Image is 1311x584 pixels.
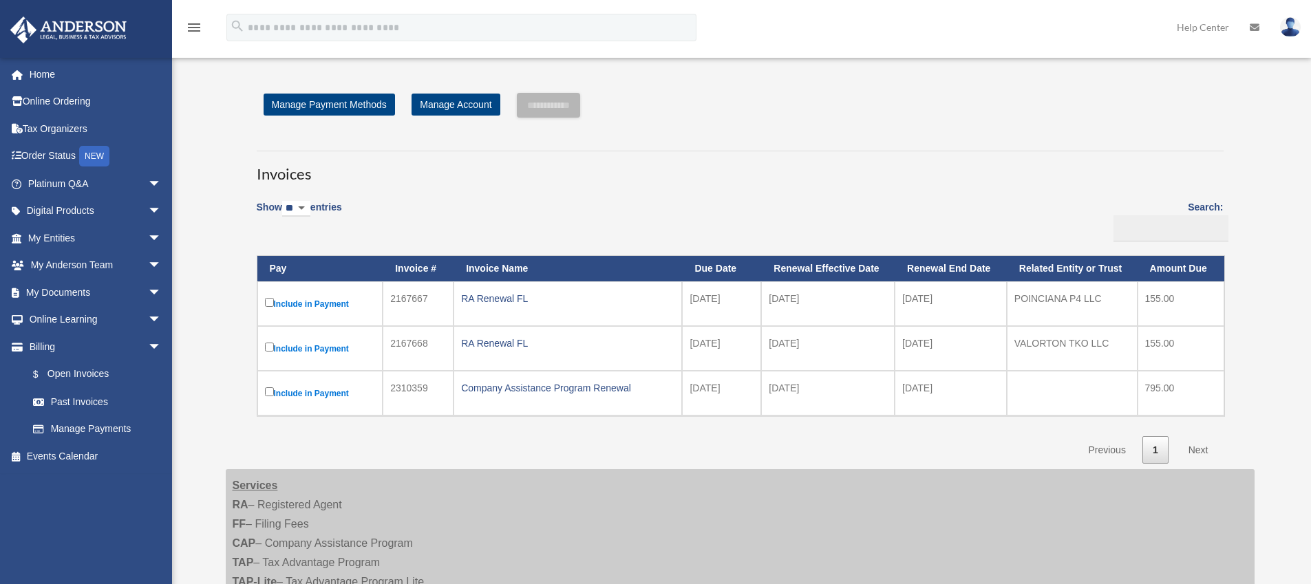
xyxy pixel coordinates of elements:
[148,170,175,198] span: arrow_drop_down
[265,385,376,402] label: Include in Payment
[257,199,342,230] label: Show entries
[383,256,454,281] th: Invoice #: activate to sort column ascending
[1007,256,1138,281] th: Related Entity or Trust: activate to sort column ascending
[10,306,182,334] a: Online Learningarrow_drop_down
[19,360,169,389] a: $Open Invoices
[1142,436,1169,464] a: 1
[10,115,182,142] a: Tax Organizers
[895,371,1007,415] td: [DATE]
[265,340,376,357] label: Include in Payment
[257,151,1224,185] h3: Invoices
[761,371,895,415] td: [DATE]
[148,306,175,334] span: arrow_drop_down
[265,343,274,352] input: Include in Payment
[1138,371,1224,415] td: 795.00
[895,326,1007,371] td: [DATE]
[461,334,674,353] div: RA Renewal FL
[257,256,383,281] th: Pay: activate to sort column descending
[412,94,500,116] a: Manage Account
[230,19,245,34] i: search
[761,281,895,326] td: [DATE]
[233,479,278,491] strong: Services
[10,279,182,306] a: My Documentsarrow_drop_down
[10,197,182,225] a: Digital Productsarrow_drop_down
[682,281,761,326] td: [DATE]
[895,256,1007,281] th: Renewal End Date: activate to sort column ascending
[265,298,274,307] input: Include in Payment
[282,201,310,217] select: Showentries
[148,279,175,307] span: arrow_drop_down
[233,537,256,549] strong: CAP
[10,61,182,88] a: Home
[682,326,761,371] td: [DATE]
[148,224,175,252] span: arrow_drop_down
[1138,256,1224,281] th: Amount Due: activate to sort column ascending
[19,415,175,443] a: Manage Payments
[19,388,175,415] a: Past Invoices
[895,281,1007,326] td: [DATE]
[1138,326,1224,371] td: 155.00
[79,146,109,166] div: NEW
[10,142,182,171] a: Order StatusNEW
[383,281,454,326] td: 2167667
[461,378,674,398] div: Company Assistance Program Renewal
[148,252,175,280] span: arrow_drop_down
[10,442,182,470] a: Events Calendar
[265,295,376,312] label: Include in Payment
[233,556,254,568] strong: TAP
[383,371,454,415] td: 2310359
[10,170,182,197] a: Platinum Q&Aarrow_drop_down
[10,333,175,360] a: Billingarrow_drop_down
[148,197,175,226] span: arrow_drop_down
[10,252,182,279] a: My Anderson Teamarrow_drop_down
[186,19,202,36] i: menu
[1007,326,1138,371] td: VALORTON TKO LLC
[233,499,248,510] strong: RA
[10,224,182,252] a: My Entitiesarrow_drop_down
[1178,436,1219,464] a: Next
[1280,17,1301,37] img: User Pic
[383,326,454,371] td: 2167668
[1078,436,1136,464] a: Previous
[454,256,682,281] th: Invoice Name: activate to sort column ascending
[264,94,395,116] a: Manage Payment Methods
[461,289,674,308] div: RA Renewal FL
[6,17,131,43] img: Anderson Advisors Platinum Portal
[10,88,182,116] a: Online Ordering
[233,518,246,530] strong: FF
[1138,281,1224,326] td: 155.00
[1113,215,1228,241] input: Search:
[682,371,761,415] td: [DATE]
[1109,199,1224,241] label: Search:
[761,256,895,281] th: Renewal Effective Date: activate to sort column ascending
[1007,281,1138,326] td: POINCIANA P4 LLC
[148,333,175,361] span: arrow_drop_down
[186,24,202,36] a: menu
[761,326,895,371] td: [DATE]
[41,366,47,383] span: $
[265,387,274,396] input: Include in Payment
[682,256,761,281] th: Due Date: activate to sort column ascending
